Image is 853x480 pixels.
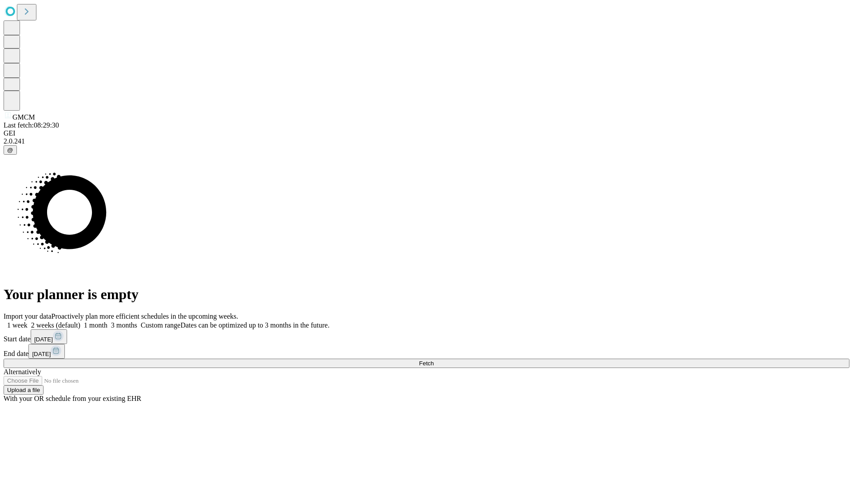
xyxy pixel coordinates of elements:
[7,147,13,153] span: @
[4,329,849,344] div: Start date
[4,368,41,376] span: Alternatively
[34,336,53,343] span: [DATE]
[4,359,849,368] button: Fetch
[31,321,80,329] span: 2 weeks (default)
[7,321,28,329] span: 1 week
[419,360,434,367] span: Fetch
[4,385,44,395] button: Upload a file
[4,129,849,137] div: GEI
[4,137,849,145] div: 2.0.241
[28,344,65,359] button: [DATE]
[4,395,141,402] span: With your OR schedule from your existing EHR
[4,312,52,320] span: Import your data
[12,113,35,121] span: GMCM
[32,351,51,357] span: [DATE]
[141,321,180,329] span: Custom range
[4,121,59,129] span: Last fetch: 08:29:30
[4,145,17,155] button: @
[52,312,238,320] span: Proactively plan more efficient schedules in the upcoming weeks.
[31,329,67,344] button: [DATE]
[180,321,329,329] span: Dates can be optimized up to 3 months in the future.
[4,344,849,359] div: End date
[111,321,137,329] span: 3 months
[84,321,108,329] span: 1 month
[4,286,849,303] h1: Your planner is empty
